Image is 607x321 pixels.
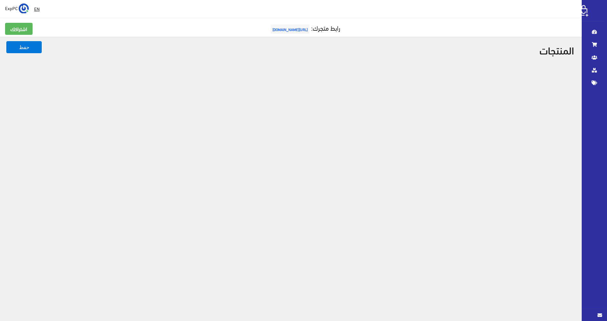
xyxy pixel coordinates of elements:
u: EN [34,5,40,13]
img: ... [19,3,29,14]
h2: المنتجات [8,44,574,55]
a: رابط متجرك:[URL][DOMAIN_NAME] [269,22,340,34]
span: [URL][DOMAIN_NAME] [271,24,310,34]
a: اشتراكك [5,23,33,35]
a: ... ExpPC [5,3,29,13]
span: ExpPC [5,4,18,12]
button: حفظ [6,41,42,53]
a: EN [32,3,42,15]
